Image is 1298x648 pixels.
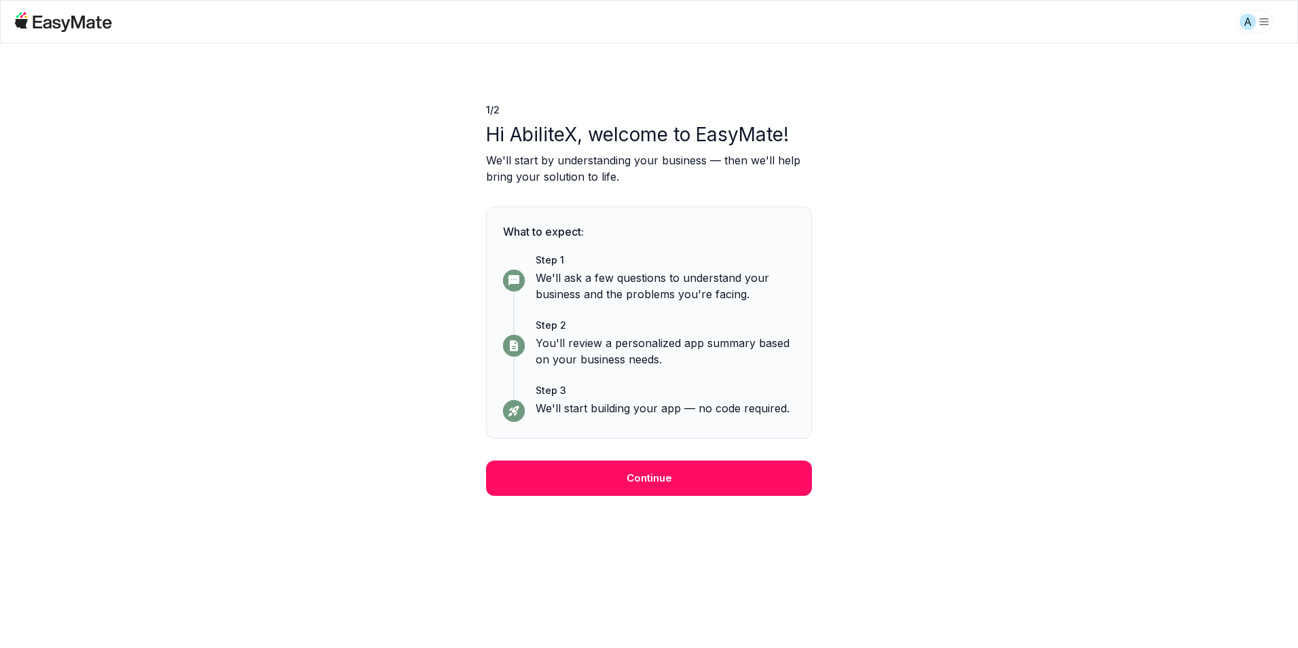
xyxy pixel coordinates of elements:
p: We'll start building your app — no code required. [536,400,795,416]
p: 1 / 2 [486,103,812,117]
p: Step 2 [536,319,795,332]
p: You'll review a personalized app summary based on your business needs. [536,335,795,367]
p: We'll start by understanding your business — then we'll help bring your solution to life. [486,152,812,185]
p: Step 1 [536,253,795,267]
p: Hi AbiliteX, welcome to EasyMate! [486,122,812,147]
p: What to expect: [503,223,795,240]
div: A [1240,14,1256,30]
button: Continue [486,461,812,496]
p: We'll ask a few questions to understand your business and the problems you're facing. [536,270,795,302]
p: Step 3 [536,384,795,397]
